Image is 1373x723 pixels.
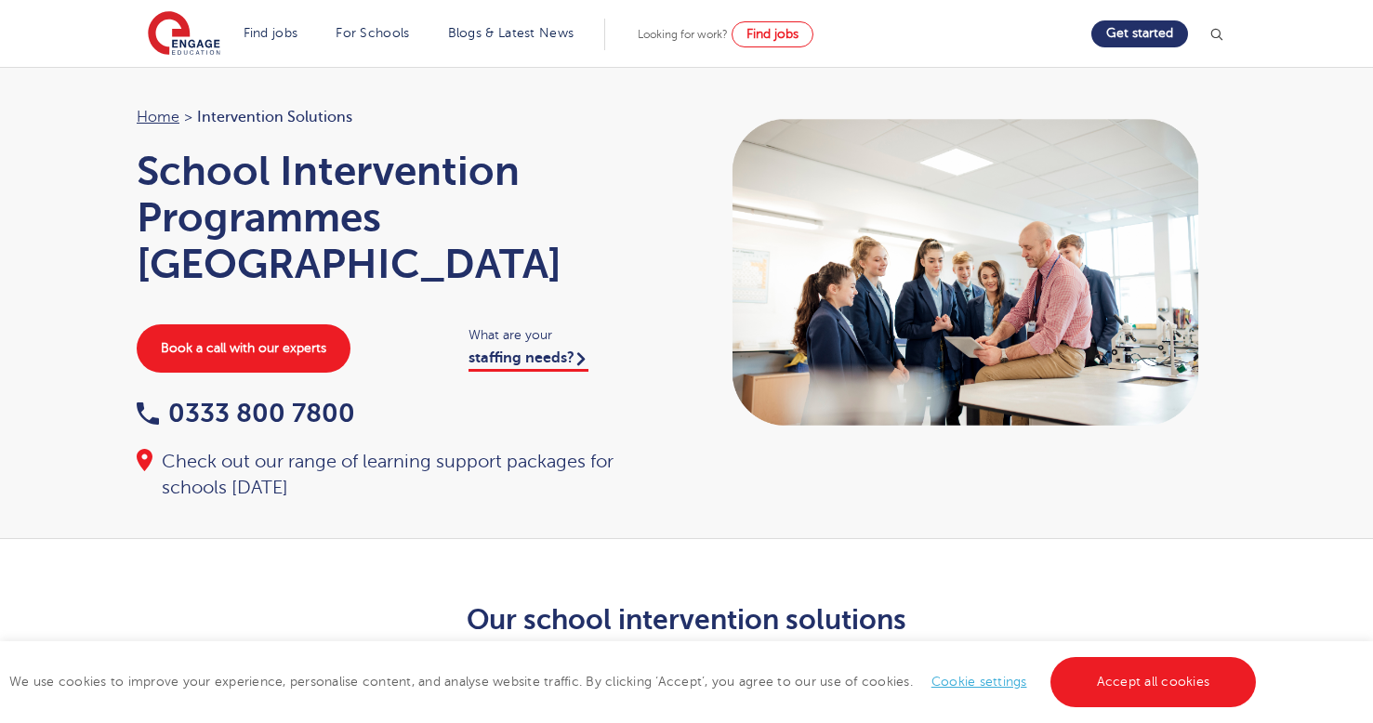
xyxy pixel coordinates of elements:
span: > [184,109,192,125]
nav: breadcrumb [137,105,668,129]
span: Looking for work? [638,28,728,41]
a: 0333 800 7800 [137,399,355,427]
a: Cookie settings [931,675,1027,689]
a: staffing needs? [469,349,588,372]
a: For Schools [336,26,409,40]
div: Check out our range of learning support packages for schools [DATE] [137,449,668,501]
h1: School Intervention Programmes [GEOGRAPHIC_DATA] [137,148,668,287]
a: Get started [1091,20,1188,47]
a: Find jobs [244,26,298,40]
h2: Our school intervention solutions [231,604,1142,636]
img: Engage Education [148,11,220,58]
a: Blogs & Latest News [448,26,574,40]
a: Accept all cookies [1050,657,1257,707]
span: We use cookies to improve your experience, personalise content, and analyse website traffic. By c... [9,675,1261,689]
a: Book a call with our experts [137,324,350,373]
a: Home [137,109,179,125]
span: Find jobs [746,27,799,41]
span: Intervention Solutions [197,105,352,129]
span: What are your [469,324,668,346]
a: Find jobs [732,21,813,47]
